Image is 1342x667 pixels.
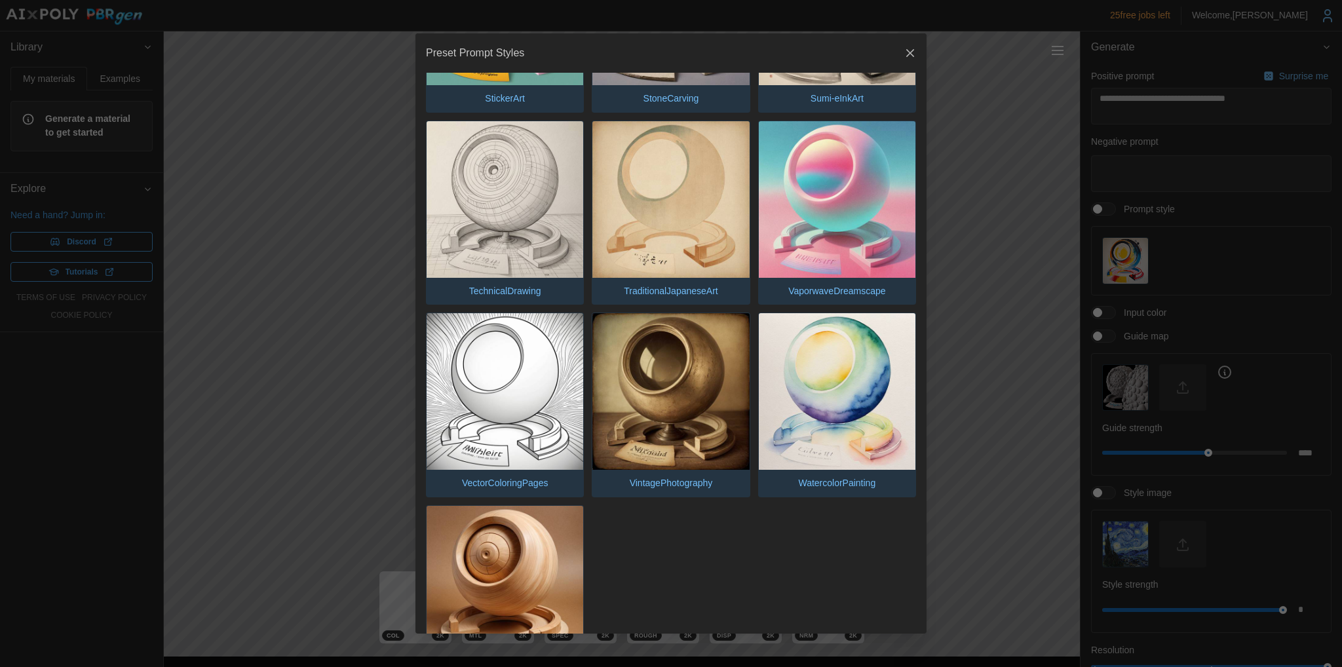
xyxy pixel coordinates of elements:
[427,121,583,278] img: TechnicalDrawing.jpg
[478,85,531,111] p: StickerArt
[455,470,555,496] p: VectorColoringPages
[426,313,584,497] button: VectorColoringPages.jpgVectorColoringPages
[623,470,719,496] p: VintagePhotography
[617,278,724,304] p: TraditionalJapaneseArt
[792,470,882,496] p: WatercolorPainting
[758,313,916,497] button: WatercolorPainting.jpgWatercolorPainting
[463,278,548,304] p: TechnicalDrawing
[427,313,583,470] img: VectorColoringPages.jpg
[592,121,750,305] button: TraditionalJapaneseArt.jpgTraditionalJapaneseArt
[592,313,749,470] img: VintagePhotography.jpg
[637,85,706,111] p: StoneCarving
[759,121,915,278] img: VaporwaveDreamscape.jpg
[759,313,915,470] img: WatercolorPainting.jpg
[592,313,750,497] button: VintagePhotography.jpgVintagePhotography
[782,278,892,304] p: VaporwaveDreamscape
[804,85,870,111] p: Sumi-eInkArt
[592,121,749,278] img: TraditionalJapaneseArt.jpg
[426,48,524,58] h2: Preset Prompt Styles
[758,121,916,305] button: VaporwaveDreamscape.jpgVaporwaveDreamscape
[426,121,584,305] button: TechnicalDrawing.jpgTechnicalDrawing
[427,506,583,662] img: WoodenSculpture.jpg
